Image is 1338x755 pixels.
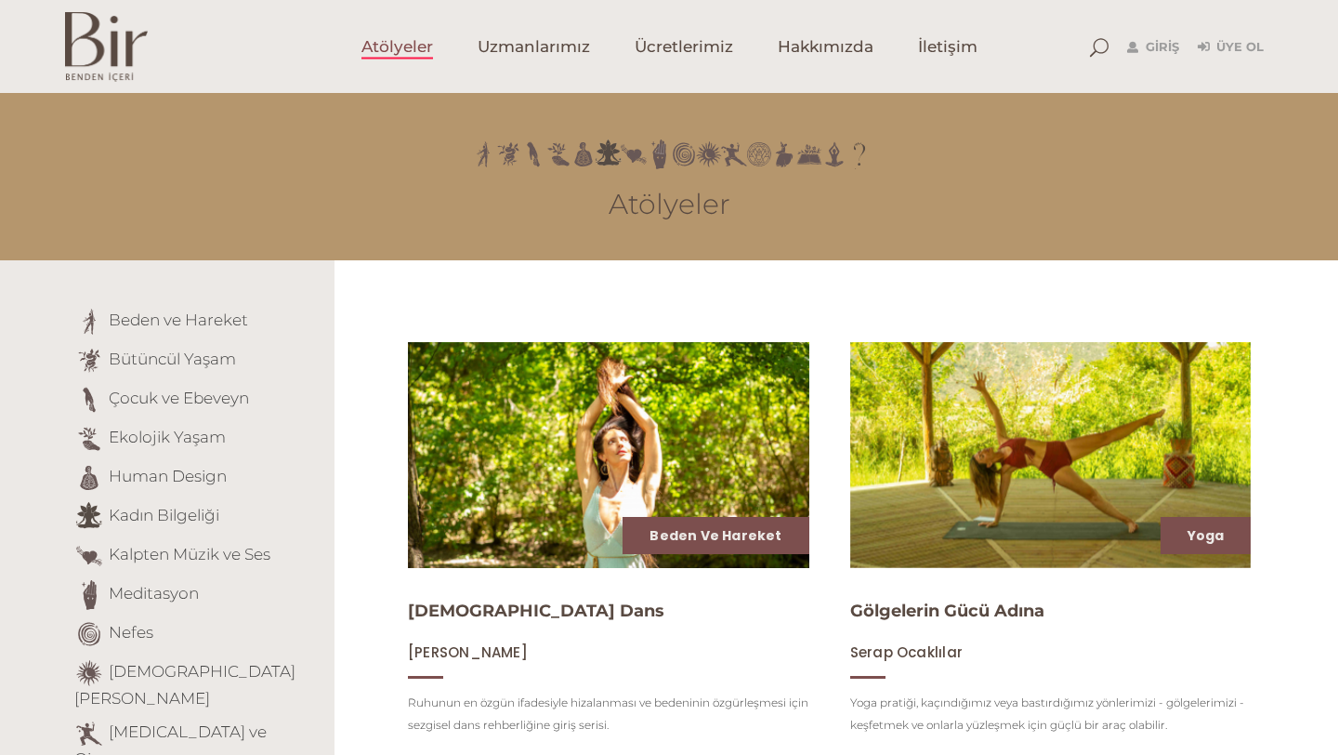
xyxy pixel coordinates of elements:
span: Ücretlerimiz [635,36,733,58]
a: Serap Ocaklılar [850,643,963,661]
span: Hakkımızda [778,36,873,58]
a: Gölgelerin Gücü Adına [850,601,1044,621]
a: Yoga [1187,526,1225,545]
a: Giriş [1127,36,1179,59]
a: Bütüncül Yaşam [109,350,236,368]
a: Üye Ol [1198,36,1264,59]
a: [PERSON_NAME] [408,643,528,661]
span: Uzmanlarımız [478,36,590,58]
span: [PERSON_NAME] [408,642,528,662]
p: Yoga pratiği, kaçındığımız veya bastırdığımız yönlerimizi - gölgelerimizi - keşfetmek ve onlarla ... [850,692,1252,736]
a: Kadın Bilgeliği [109,506,219,524]
a: Meditasyon [109,584,199,603]
a: Çocuk ve Ebeveyn [109,389,249,407]
a: Beden ve Hareket [649,526,781,545]
a: Human Design [109,467,227,485]
a: Nefes [109,623,153,642]
a: Beden ve Hareket [109,311,248,329]
a: Kalpten Müzik ve Ses [109,545,270,563]
p: Ruhunun en özgün ifadesiyle hizalanması ve bedeninin özgürleşmesi için sezgisel dans rehberliğine... [408,692,809,736]
span: Serap Ocaklılar [850,642,963,662]
span: Atölyeler [361,36,433,58]
a: Ekolojik Yaşam [109,428,226,446]
span: İletişim [918,36,977,58]
a: [DEMOGRAPHIC_DATA][PERSON_NAME] [74,662,295,708]
a: [DEMOGRAPHIC_DATA] Dans [408,601,664,621]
